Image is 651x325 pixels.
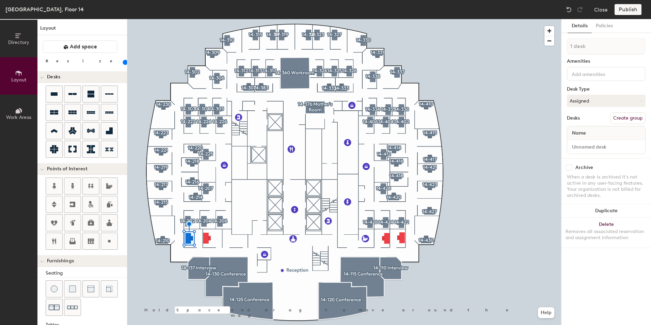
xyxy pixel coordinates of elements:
div: When a desk is archived it's not active in any user-facing features. Your organization is not bil... [567,174,646,199]
img: Cushion [69,285,76,292]
button: Cushion [64,280,81,297]
div: Amenities [567,59,646,64]
input: Unnamed desk [569,142,644,152]
button: Stool [46,280,63,297]
button: Close [594,4,608,15]
button: Policies [592,19,617,33]
div: Desk Type [567,87,646,92]
input: Add amenities [570,69,632,78]
img: Stool [51,285,58,292]
span: Name [569,127,589,139]
img: Couch (x2) [49,302,60,313]
button: Couch (middle) [82,280,99,297]
div: Desks [567,115,580,121]
button: DeleteRemoves all associated reservation and assignment information [561,218,651,248]
img: Couch (corner) [106,285,113,292]
span: Furnishings [47,258,74,264]
span: Layout [11,77,27,83]
img: Couch (x3) [67,302,78,313]
button: Create group [610,112,646,124]
span: Add space [70,43,97,50]
div: Archive [575,165,593,170]
div: [GEOGRAPHIC_DATA], Floor 14 [5,5,84,14]
button: Help [538,307,554,318]
button: Assigned [567,95,646,107]
img: Couch (middle) [88,285,94,292]
button: Couch (corner) [101,280,118,297]
img: Redo [576,6,583,13]
span: Points of Interest [47,166,88,172]
img: Undo [566,6,572,13]
button: Couch (x3) [64,299,81,316]
button: Couch (x2) [46,299,63,316]
button: Duplicate [561,204,651,218]
button: Details [568,19,592,33]
h1: Layout [37,25,127,35]
span: Desks [47,74,60,80]
div: Removes all associated reservation and assignment information [566,229,647,241]
span: Directory [8,40,29,45]
div: Resize [46,58,121,64]
button: Add space [43,41,117,53]
div: Seating [46,269,127,277]
span: Work Areas [6,114,31,120]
